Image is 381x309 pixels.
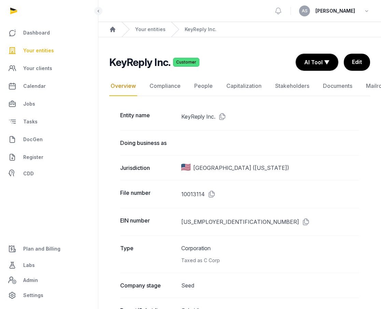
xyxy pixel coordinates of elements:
a: Settings [5,287,93,304]
span: Dashboard [23,29,50,37]
span: [GEOGRAPHIC_DATA] ([US_STATE]) [193,164,289,172]
span: Your clients [23,64,52,72]
span: Your entities [23,46,54,55]
dt: Type [120,244,176,265]
nav: Tabs [109,76,370,96]
dd: Corporation [181,244,359,265]
a: Dashboard [5,25,93,41]
a: Capitalization [225,76,263,96]
dt: EIN number [120,216,176,227]
a: Register [5,149,93,165]
dt: Jurisdiction [120,164,176,172]
a: People [193,76,214,96]
span: [PERSON_NAME] [315,7,355,15]
span: Jobs [23,100,35,108]
a: Labs [5,257,93,273]
dd: KeyReply Inc. [181,111,359,122]
a: DocGen [5,131,93,148]
span: Register [23,153,43,161]
span: Calendar [23,82,46,90]
a: CDD [5,167,93,180]
span: DocGen [23,135,43,144]
span: Customer [173,58,199,67]
dd: Seed [181,281,359,290]
button: AI Tool ▼ [296,54,338,70]
dd: [US_EMPLOYER_IDENTIFICATION_NUMBER] [181,216,359,227]
span: Admin [23,276,38,284]
button: AS [299,5,310,16]
span: Settings [23,291,43,299]
a: Your clients [5,60,93,77]
span: Plan and Billing [23,245,60,253]
a: Edit [344,54,370,71]
div: Taxed as C Corp [181,256,359,265]
dt: Doing business as [120,139,176,147]
h2: KeyReply Inc. [109,56,170,68]
dt: File number [120,189,176,200]
a: Plan and Billing [5,241,93,257]
a: Documents [322,76,354,96]
a: Tasks [5,113,93,130]
a: Jobs [5,96,93,112]
a: Admin [5,273,93,287]
a: KeyReply Inc. [185,26,216,33]
a: Your entities [135,26,166,33]
span: Tasks [23,118,38,126]
dt: Entity name [120,111,176,122]
a: Overview [109,76,137,96]
dd: 10013114 [181,189,359,200]
a: Stakeholders [274,76,311,96]
a: Your entities [5,42,93,59]
span: AS [302,9,308,13]
a: Calendar [5,78,93,94]
span: CDD [23,170,34,178]
a: Compliance [148,76,182,96]
nav: Breadcrumb [98,22,381,37]
span: Labs [23,261,35,269]
dt: Company stage [120,281,176,290]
